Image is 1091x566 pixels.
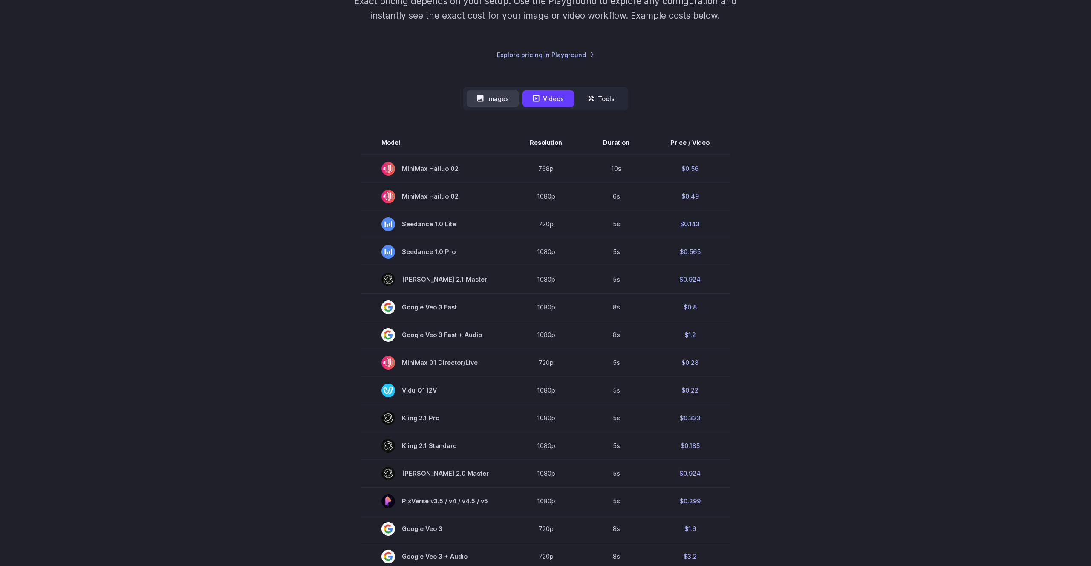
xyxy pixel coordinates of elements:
[509,459,583,487] td: 1080p
[650,404,730,432] td: $0.323
[509,155,583,183] td: 768p
[583,131,650,155] th: Duration
[583,459,650,487] td: 5s
[381,245,489,259] span: Seedance 1.0 Pro
[381,384,489,397] span: Vidu Q1 I2V
[650,487,730,515] td: $0.299
[467,90,519,107] button: Images
[650,266,730,293] td: $0.924
[509,515,583,543] td: 720p
[650,238,730,266] td: $0.565
[522,90,574,107] button: Videos
[381,439,489,453] span: Kling 2.1 Standard
[650,349,730,376] td: $0.28
[583,349,650,376] td: 5s
[509,349,583,376] td: 720p
[583,238,650,266] td: 5s
[650,432,730,459] td: $0.185
[509,293,583,321] td: 1080p
[583,376,650,404] td: 5s
[361,131,509,155] th: Model
[509,266,583,293] td: 1080p
[583,155,650,183] td: 10s
[509,182,583,210] td: 1080p
[509,238,583,266] td: 1080p
[650,182,730,210] td: $0.49
[583,266,650,293] td: 5s
[509,487,583,515] td: 1080p
[381,467,489,480] span: [PERSON_NAME] 2.0 Master
[583,404,650,432] td: 5s
[381,494,489,508] span: PixVerse v3.5 / v4 / v4.5 / v5
[509,210,583,238] td: 720p
[650,155,730,183] td: $0.56
[650,376,730,404] td: $0.22
[381,328,489,342] span: Google Veo 3 Fast + Audio
[650,515,730,543] td: $1.6
[583,210,650,238] td: 5s
[509,404,583,432] td: 1080p
[650,321,730,349] td: $1.2
[583,432,650,459] td: 5s
[381,162,489,176] span: MiniMax Hailuo 02
[381,273,489,286] span: [PERSON_NAME] 2.1 Master
[583,293,650,321] td: 8s
[381,411,489,425] span: Kling 2.1 Pro
[509,131,583,155] th: Resolution
[583,182,650,210] td: 6s
[509,376,583,404] td: 1080p
[381,356,489,370] span: MiniMax 01 Director/Live
[509,432,583,459] td: 1080p
[577,90,625,107] button: Tools
[583,321,650,349] td: 8s
[381,217,489,231] span: Seedance 1.0 Lite
[583,487,650,515] td: 5s
[509,321,583,349] td: 1080p
[381,190,489,203] span: MiniMax Hailuo 02
[650,459,730,487] td: $0.924
[381,300,489,314] span: Google Veo 3 Fast
[583,515,650,543] td: 8s
[650,293,730,321] td: $0.8
[381,522,489,536] span: Google Veo 3
[650,210,730,238] td: $0.143
[650,131,730,155] th: Price / Video
[381,550,489,563] span: Google Veo 3 + Audio
[497,50,595,60] a: Explore pricing in Playground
